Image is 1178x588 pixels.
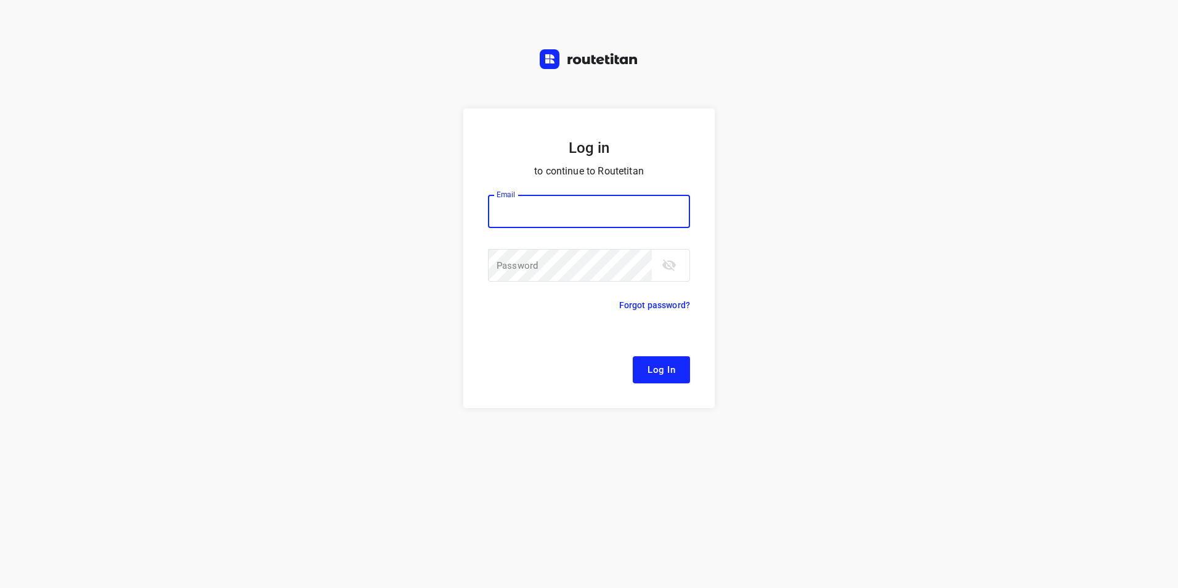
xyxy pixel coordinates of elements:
p: to continue to Routetitan [488,163,690,180]
img: Routetitan [540,49,638,69]
p: Forgot password? [619,298,690,312]
h5: Log in [488,138,690,158]
button: Log In [633,356,690,383]
button: toggle password visibility [657,253,681,277]
span: Log In [648,362,675,378]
